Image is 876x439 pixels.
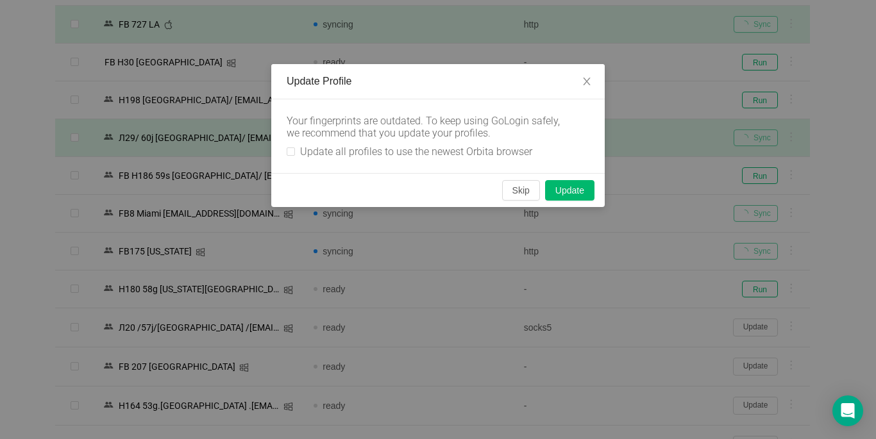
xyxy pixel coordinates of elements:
button: Skip [502,180,540,201]
i: icon: close [582,76,592,87]
div: Your fingerprints are outdated. To keep using GoLogin safely, we recommend that you update your p... [287,115,569,139]
div: Open Intercom Messenger [832,395,863,426]
div: Update Profile [287,74,589,88]
button: Close [569,64,605,100]
span: Update all profiles to use the newest Orbita browser [295,145,537,158]
button: Update [545,180,594,201]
